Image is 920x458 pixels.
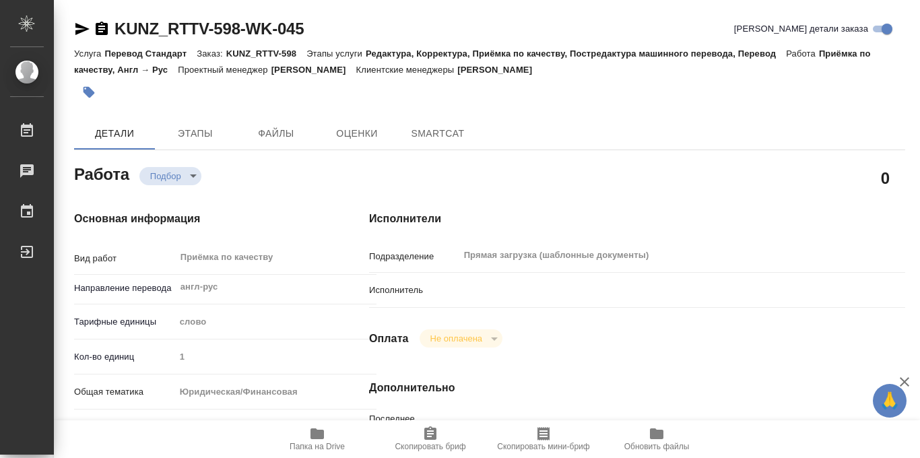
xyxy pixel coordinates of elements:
[395,442,465,451] span: Скопировать бриф
[74,77,104,107] button: Добавить тэг
[325,125,389,142] span: Оценки
[881,166,890,189] h2: 0
[356,65,458,75] p: Клиентские менеджеры
[104,48,197,59] p: Перевод Стандарт
[487,420,600,458] button: Скопировать мини-бриф
[306,48,366,59] p: Этапы услуги
[175,310,377,333] div: слово
[175,347,377,366] input: Пустое поле
[271,65,356,75] p: [PERSON_NAME]
[369,211,905,227] h4: Исполнители
[74,21,90,37] button: Скопировать ссылку для ЯМессенджера
[163,125,228,142] span: Этапы
[459,416,861,435] input: Пустое поле
[290,442,345,451] span: Папка на Drive
[74,385,175,399] p: Общая тематика
[734,22,868,36] span: [PERSON_NAME] детали заказа
[244,125,308,142] span: Файлы
[369,412,459,439] p: Последнее изменение
[405,125,470,142] span: SmartCat
[139,167,201,185] div: Подбор
[146,170,185,182] button: Подбор
[420,329,502,348] div: Подбор
[878,387,901,415] span: 🙏
[226,48,306,59] p: KUNZ_RTTV-598
[114,20,304,38] a: KUNZ_RTTV-598-WK-045
[369,380,905,396] h4: Дополнительно
[175,381,377,403] div: Юридическая/Финансовая
[624,442,690,451] span: Обновить файлы
[369,250,459,263] p: Подразделение
[366,48,786,59] p: Редактура, Корректура, Приёмка по качеству, Постредактура машинного перевода, Перевод
[74,350,175,364] p: Кол-во единиц
[74,161,129,185] h2: Работа
[600,420,713,458] button: Обновить файлы
[369,284,459,297] p: Исполнитель
[873,384,907,418] button: 🙏
[426,333,486,344] button: Не оплачена
[497,442,589,451] span: Скопировать мини-бриф
[178,65,271,75] p: Проектный менеджер
[457,65,542,75] p: [PERSON_NAME]
[369,331,409,347] h4: Оплата
[74,315,175,329] p: Тарифные единицы
[374,420,487,458] button: Скопировать бриф
[74,282,175,295] p: Направление перевода
[175,416,377,438] div: Счета, акты, чеки, командировочные и таможенные документы
[94,21,110,37] button: Скопировать ссылку
[74,252,175,265] p: Вид работ
[786,48,819,59] p: Работа
[261,420,374,458] button: Папка на Drive
[74,211,315,227] h4: Основная информация
[74,48,104,59] p: Услуга
[197,48,226,59] p: Заказ:
[82,125,147,142] span: Детали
